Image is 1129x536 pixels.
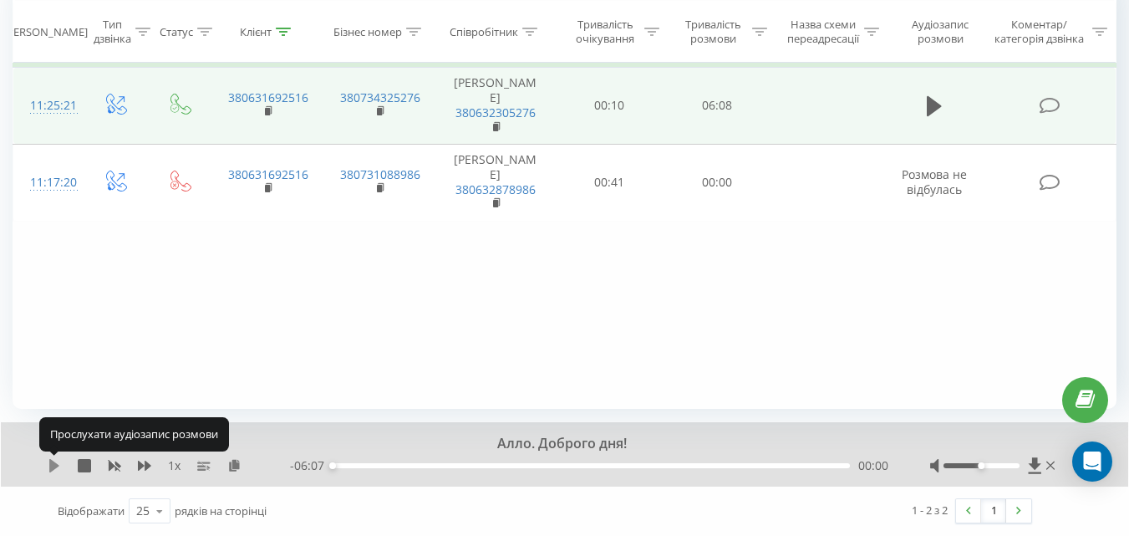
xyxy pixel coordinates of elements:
div: [PERSON_NAME] [3,24,88,38]
div: Тривалість розмови [679,18,748,46]
td: 00:41 [556,144,664,221]
div: Прослухати аудіозапис розмови [39,417,229,451]
a: 380631692516 [228,89,308,105]
div: 25 [136,503,150,519]
td: [PERSON_NAME] [435,68,556,145]
div: Бізнес номер [333,24,402,38]
td: 00:00 [664,144,771,221]
a: 380632878986 [455,181,536,197]
span: 00:00 [858,457,888,474]
div: 11:17:20 [30,166,65,199]
div: Коментар/категорія дзвінка [990,18,1088,46]
a: 1 [981,499,1006,523]
span: Відображати [58,503,125,518]
div: 1 - 2 з 2 [912,502,948,518]
div: Співробітник [450,24,518,38]
div: Статус [160,24,193,38]
div: Accessibility label [329,462,336,469]
div: Назва схеми переадресації [786,18,860,46]
div: Accessibility label [978,462,984,469]
td: 06:08 [664,68,771,145]
a: 380731088986 [340,166,420,182]
a: 380734325276 [340,89,420,105]
span: рядків на сторінці [175,503,267,518]
a: 380632305276 [455,105,536,120]
div: Тривалість очікування [571,18,640,46]
div: Тип дзвінка [94,18,131,46]
td: [PERSON_NAME] [435,144,556,221]
a: 380631692516 [228,166,308,182]
div: Клієнт [240,24,272,38]
span: 1 x [168,457,181,474]
span: - 06:07 [290,457,333,474]
td: 00:10 [556,68,664,145]
span: Розмова не відбулась [902,166,967,197]
div: Алло. Доброго дня! [149,435,958,453]
div: Аудіозапис розмови [898,18,983,46]
div: Open Intercom Messenger [1072,442,1112,482]
div: 11:25:21 [30,89,65,122]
